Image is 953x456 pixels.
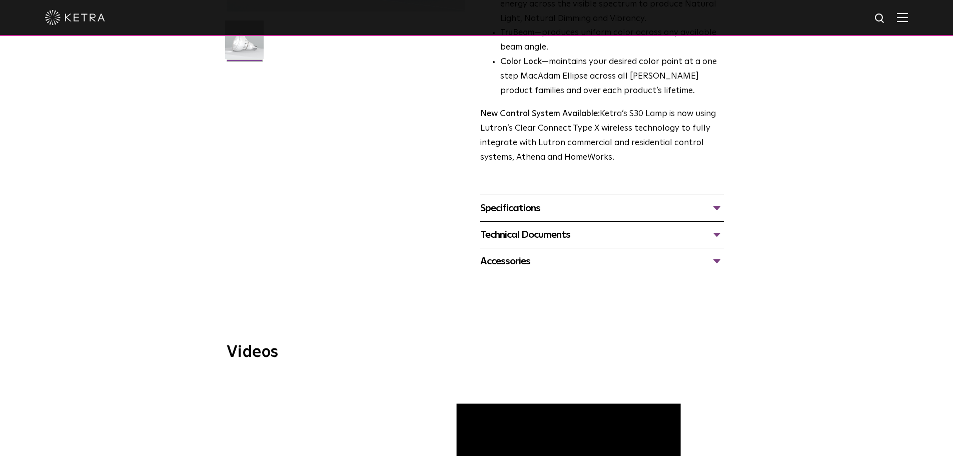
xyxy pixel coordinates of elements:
li: —maintains your desired color point at a one step MacAdam Ellipse across all [PERSON_NAME] produc... [500,55,724,99]
img: S30-Lamp-Edison-2021-Web-Square [225,21,264,67]
img: Hamburger%20Nav.svg [897,13,908,22]
h3: Videos [227,344,727,360]
strong: New Control System Available: [480,110,600,118]
img: search icon [874,13,886,25]
div: Accessories [480,253,724,269]
div: Specifications [480,200,724,216]
img: ketra-logo-2019-white [45,10,105,25]
li: —produces uniform color across any available beam angle. [500,26,724,55]
div: Technical Documents [480,227,724,243]
strong: Color Lock [500,58,542,66]
p: Ketra’s S30 Lamp is now using Lutron’s Clear Connect Type X wireless technology to fully integrat... [480,107,724,165]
